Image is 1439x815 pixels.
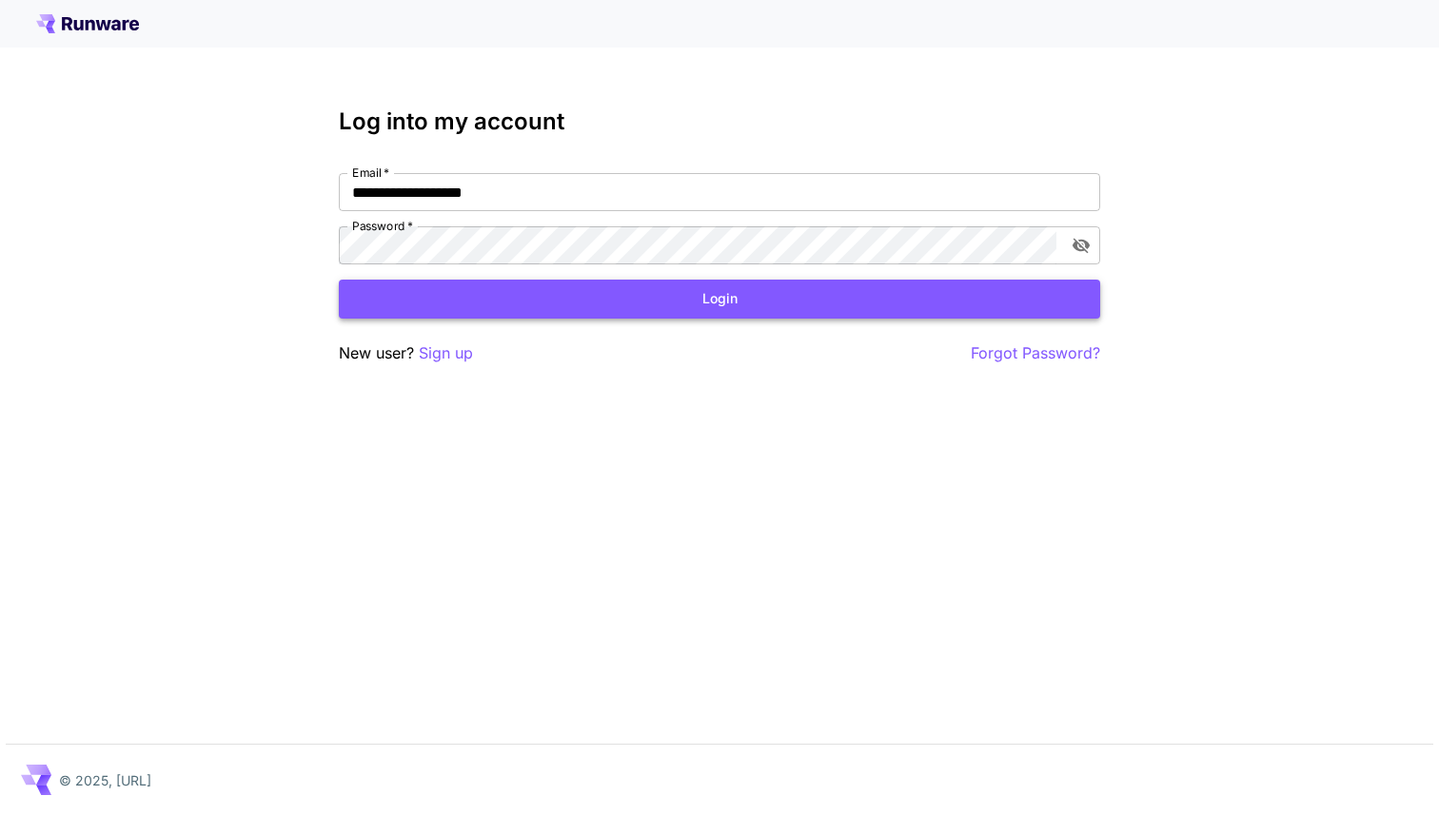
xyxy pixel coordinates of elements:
[971,341,1100,365] button: Forgot Password?
[59,770,151,790] p: © 2025, [URL]
[352,165,389,181] label: Email
[339,341,473,365] p: New user?
[339,280,1100,319] button: Login
[339,108,1100,135] h3: Log into my account
[419,341,473,365] button: Sign up
[352,218,413,234] label: Password
[1064,228,1098,262] button: toggle password visibility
